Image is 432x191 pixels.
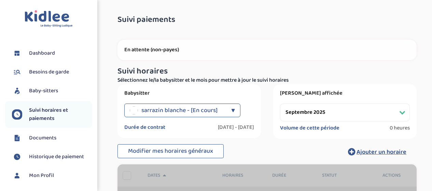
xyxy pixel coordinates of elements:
span: Suivi horaires et paiements [29,106,92,123]
a: Historique de paiement [12,152,92,162]
label: Babysitter [124,90,254,97]
span: 0 heures [390,125,410,132]
button: Ajouter un horaire [338,144,417,159]
img: logo.svg [25,10,73,28]
img: profil.svg [12,170,22,181]
span: Mon Profil [29,172,54,180]
img: babysitters.svg [12,86,22,96]
a: Baby-sitters [12,86,92,96]
p: Sélectionnez le/la babysitter et le mois pour mettre à jour le suivi horaires [117,76,417,84]
h3: Suivi horaires [117,67,417,76]
span: Besoins de garde [29,68,69,76]
span: Dashboard [29,49,55,57]
span: Modifier mes horaires généraux [128,146,213,156]
a: Suivi horaires et paiements [12,106,92,123]
span: Suivi paiements [117,15,175,24]
a: Mon Profil [12,170,92,181]
button: Modifier mes horaires généraux [117,144,224,159]
a: Documents [12,133,92,143]
img: suivihoraire.svg [12,109,22,120]
label: [PERSON_NAME] affichée [280,90,410,97]
img: documents.svg [12,133,22,143]
label: [DATE] - [DATE] [218,124,254,131]
span: Ajouter un horaire [357,147,406,157]
span: Documents [29,134,56,142]
span: sarrazin blanche - [En cours] [141,104,218,117]
div: ▼ [231,104,235,117]
label: Durée de contrat [124,124,165,131]
a: Dashboard [12,48,92,58]
a: Besoins de garde [12,67,92,77]
p: En attente (non-payes) [124,46,410,53]
img: dashboard.svg [12,48,22,58]
img: besoin.svg [12,67,22,77]
label: Volume de cette période [280,125,339,132]
span: Baby-sitters [29,87,58,95]
span: Historique de paiement [29,153,84,161]
img: suivihoraire.svg [12,152,22,162]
